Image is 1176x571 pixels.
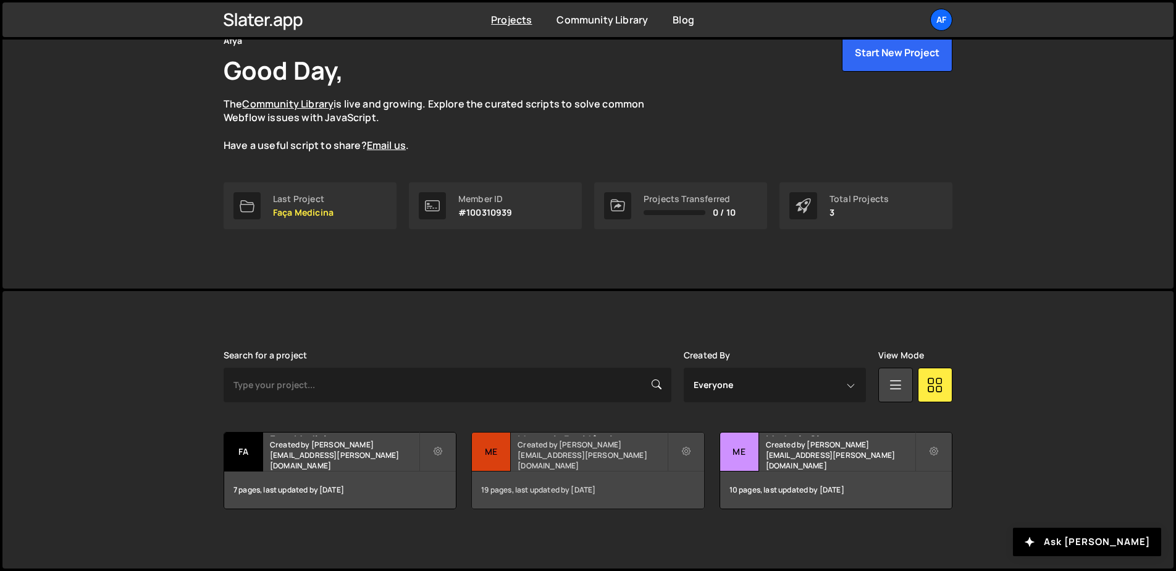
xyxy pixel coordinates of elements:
a: Af [930,9,952,31]
div: 19 pages, last updated by [DATE] [472,472,703,509]
div: Afya [224,33,243,48]
small: Created by [PERSON_NAME][EMAIL_ADDRESS][PERSON_NAME][DOMAIN_NAME] [766,439,915,471]
a: Last Project Faça Medicina [224,182,397,229]
button: Start New Project [842,33,952,72]
a: Me Mentoria Residência Created by [PERSON_NAME][EMAIL_ADDRESS][PERSON_NAME][DOMAIN_NAME] 19 pages... [471,432,704,509]
p: #100310939 [458,208,513,218]
p: Faça Medicina [273,208,334,218]
h2: Faça Medicina [270,433,419,436]
div: Me [472,433,511,472]
div: Me [720,433,759,472]
a: Fa Faça Medicina Created by [PERSON_NAME][EMAIL_ADDRESS][PERSON_NAME][DOMAIN_NAME] 7 pages, last ... [224,432,456,509]
a: Community Library [556,13,648,27]
div: Last Project [273,194,334,204]
a: Community Library [242,97,334,111]
a: Projects [491,13,532,27]
small: Created by [PERSON_NAME][EMAIL_ADDRESS][PERSON_NAME][DOMAIN_NAME] [518,439,666,471]
small: Created by [PERSON_NAME][EMAIL_ADDRESS][PERSON_NAME][DOMAIN_NAME] [270,439,419,471]
button: Ask [PERSON_NAME] [1013,528,1161,556]
label: View Mode [878,350,924,360]
h1: Good Day, [224,53,343,87]
div: Total Projects [829,194,889,204]
p: 3 [829,208,889,218]
div: Member ID [458,194,513,204]
p: The is live and growing. Explore the curated scripts to solve common Webflow issues with JavaScri... [224,97,668,153]
div: Fa [224,433,263,472]
label: Search for a project [224,350,307,360]
span: 0 / 10 [713,208,736,218]
div: Projects Transferred [644,194,736,204]
a: Email us [367,138,406,152]
a: Me Medcel - Site Created by [PERSON_NAME][EMAIL_ADDRESS][PERSON_NAME][DOMAIN_NAME] 10 pages, last... [720,432,952,509]
label: Created By [684,350,731,360]
input: Type your project... [224,368,671,402]
h2: Mentoria Residência [518,433,666,436]
h2: Medcel - Site [766,433,915,436]
div: 7 pages, last updated by [DATE] [224,472,456,509]
div: 10 pages, last updated by [DATE] [720,472,952,509]
a: Blog [673,13,694,27]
